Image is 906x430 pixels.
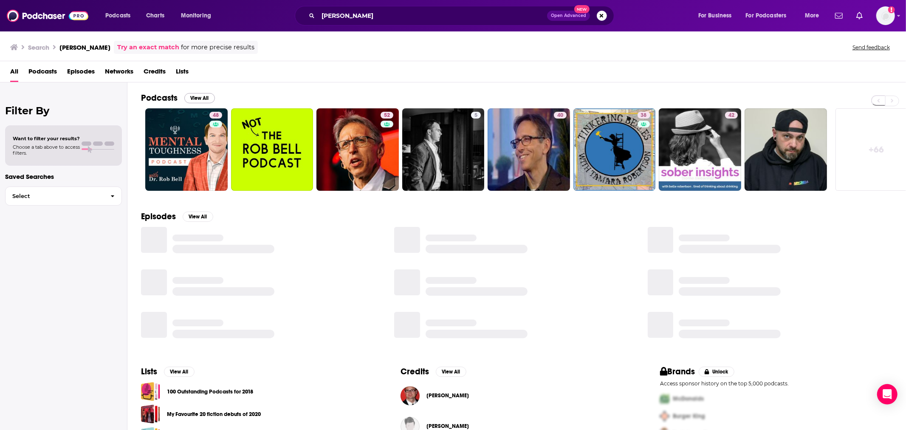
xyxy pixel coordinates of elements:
a: My Favourite 20 fiction debuts of 2020 [167,410,261,419]
a: 38 [573,108,656,191]
a: 52 [316,108,399,191]
button: View All [183,212,213,222]
button: Send feedback [850,44,892,51]
h2: Episodes [141,211,176,222]
a: 42 [659,108,741,191]
a: 38 [638,112,650,119]
button: Unlock [699,367,735,377]
a: 5 [402,108,485,191]
button: Show profile menu [876,6,895,25]
h2: Credits [401,366,429,377]
button: View All [164,367,195,377]
span: Podcasts [105,10,130,22]
a: 52 [381,112,393,119]
span: For Podcasters [746,10,787,22]
a: Show notifications dropdown [853,8,866,23]
button: View All [436,367,466,377]
span: For Business [698,10,732,22]
img: Rob Bell [401,386,420,405]
h2: Filter By [5,105,122,117]
button: Select [5,187,122,206]
a: 100 Outstanding Podcasts for 2018 [141,382,160,401]
span: 52 [384,111,390,120]
a: My Favourite 20 fiction debuts of 2020 [141,405,160,424]
a: ListsView All [141,366,195,377]
button: Rob BellRob Bell [401,382,633,409]
img: First Pro Logo [657,390,673,407]
a: Charts [141,9,169,23]
span: 38 [641,111,647,120]
a: Lists [176,65,189,82]
span: [PERSON_NAME] [426,392,469,399]
p: Saved Searches [5,173,122,181]
a: Credits [144,65,166,82]
span: Open Advanced [551,14,586,18]
a: 100 Outstanding Podcasts for 2018 [167,387,253,396]
img: User Profile [876,6,895,25]
span: McDonalds [673,395,704,402]
button: open menu [799,9,830,23]
a: Networks [105,65,133,82]
div: Open Intercom Messenger [877,384,898,405]
a: 48 [209,112,222,119]
a: 5 [471,112,481,119]
span: Want to filter your results? [13,136,80,141]
img: Second Pro Logo [657,407,673,425]
svg: Add a profile image [888,6,895,13]
button: open menu [692,9,742,23]
a: All [10,65,18,82]
input: Search podcasts, credits, & more... [318,9,547,23]
a: Show notifications dropdown [832,8,846,23]
a: Podcasts [28,65,57,82]
span: 5 [474,111,477,120]
button: View All [184,93,215,103]
a: Try an exact match [117,42,179,52]
span: Select [6,193,104,199]
a: EpisodesView All [141,211,213,222]
span: Choose a tab above to access filters. [13,144,80,156]
h3: [PERSON_NAME] [59,43,110,51]
span: Logged in as eerdmans [876,6,895,25]
a: 40 [488,108,570,191]
a: 40 [554,112,567,119]
button: Open AdvancedNew [547,11,590,21]
h2: Lists [141,366,157,377]
button: open menu [740,9,799,23]
button: open menu [99,9,141,23]
img: Podchaser - Follow, Share and Rate Podcasts [7,8,88,24]
a: Episodes [67,65,95,82]
span: 40 [557,111,563,120]
a: Rob Bellury [426,423,469,430]
span: Charts [146,10,164,22]
a: PodcastsView All [141,93,215,103]
h2: Podcasts [141,93,178,103]
a: Rob Bell [426,392,469,399]
div: Search podcasts, credits, & more... [303,6,622,25]
span: 48 [213,111,219,120]
span: More [805,10,819,22]
h2: Brands [660,366,695,377]
span: 42 [728,111,734,120]
a: CreditsView All [401,366,466,377]
span: Monitoring [181,10,211,22]
span: [PERSON_NAME] [426,423,469,430]
span: for more precise results [181,42,254,52]
p: Access sponsor history on the top 5,000 podcasts. [660,380,892,387]
span: Burger King [673,413,705,420]
h3: Search [28,43,49,51]
a: 48 [145,108,228,191]
a: 42 [725,112,738,119]
button: open menu [175,9,222,23]
span: New [574,5,590,13]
